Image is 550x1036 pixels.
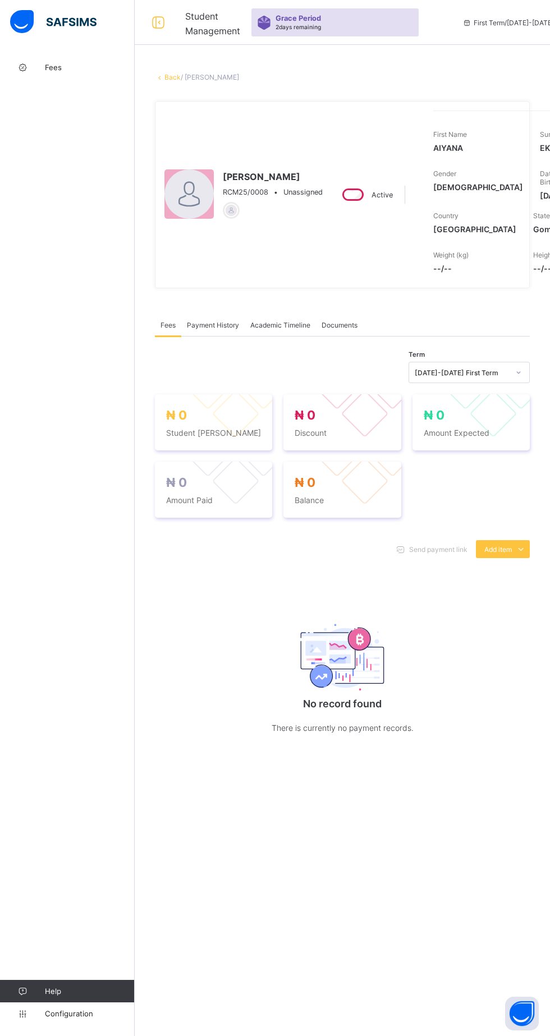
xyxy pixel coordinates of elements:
[276,14,321,22] span: Grace Period
[295,408,315,422] span: ₦ 0
[433,224,516,234] span: [GEOGRAPHIC_DATA]
[45,987,134,996] span: Help
[322,321,357,329] span: Documents
[10,10,97,34] img: safsims
[415,369,509,377] div: [DATE]-[DATE] First Term
[166,475,187,490] span: ₦ 0
[223,171,323,182] span: [PERSON_NAME]
[161,321,176,329] span: Fees
[185,11,240,36] span: Student Management
[424,428,519,438] span: Amount Expected
[166,428,261,438] span: Student [PERSON_NAME]
[45,1009,134,1018] span: Configuration
[484,545,512,554] span: Add item
[166,408,187,422] span: ₦ 0
[409,545,467,554] span: Send payment link
[283,188,323,196] span: Unassigned
[187,321,239,329] span: Payment History
[433,211,459,220] span: Country
[505,997,539,1030] button: Open asap
[257,16,271,30] img: sticker-purple.71386a28dfed39d6af7621340158ba97.svg
[433,264,516,273] span: --/--
[223,188,268,196] span: RCM25/0008
[230,593,455,757] div: No record found
[250,321,310,329] span: Academic Timeline
[433,169,456,178] span: Gender
[409,351,425,358] span: Term
[230,721,455,735] p: There is currently no payment records.
[164,73,181,81] a: Back
[295,495,389,505] span: Balance
[295,475,315,490] span: ₦ 0
[230,698,455,710] p: No record found
[433,143,523,153] span: AIYANA
[166,495,261,505] span: Amount Paid
[295,428,389,438] span: Discount
[300,624,384,690] img: payment-empty.5787c826e2681a028c973ae0c5fbd233.svg
[223,188,323,196] div: •
[433,130,467,139] span: First Name
[45,63,135,72] span: Fees
[424,408,444,422] span: ₦ 0
[372,191,393,199] span: Active
[433,251,469,259] span: Weight (kg)
[181,73,239,81] span: / [PERSON_NAME]
[433,182,523,192] span: [DEMOGRAPHIC_DATA]
[276,24,321,30] span: 2 days remaining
